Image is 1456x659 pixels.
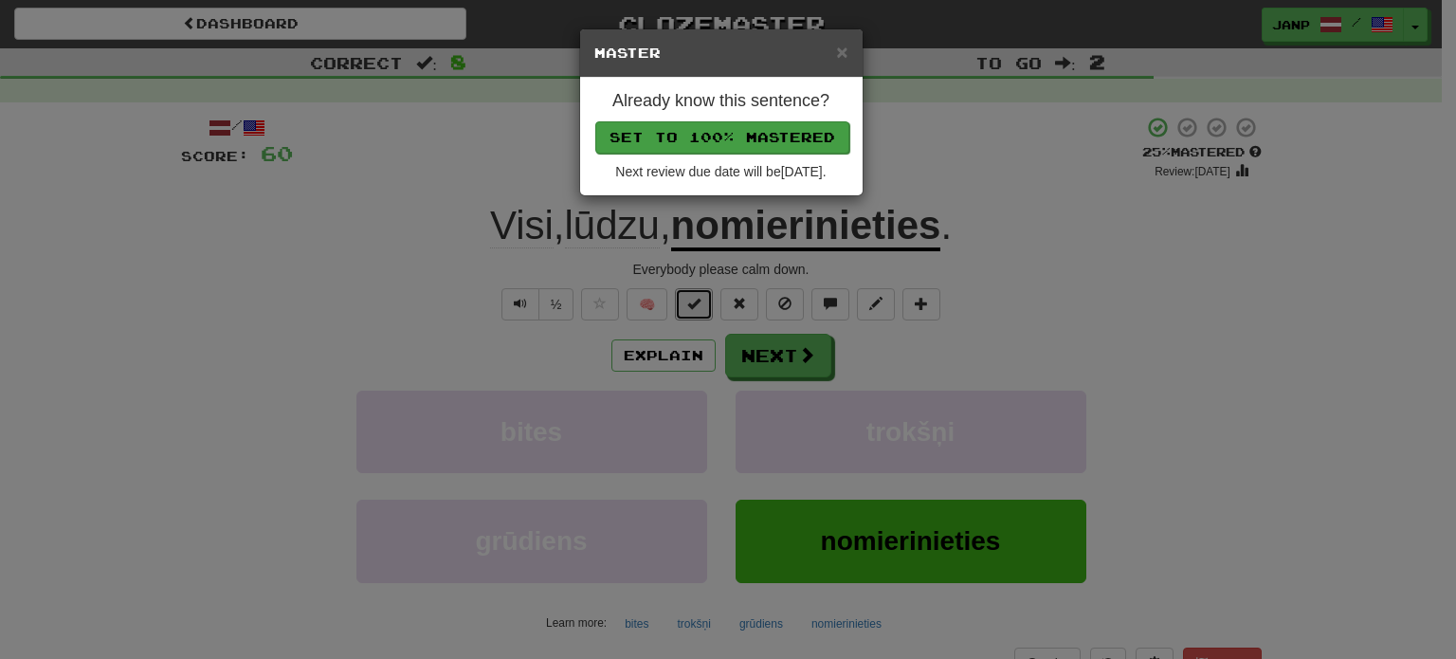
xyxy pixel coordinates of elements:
[836,42,847,62] button: Close
[836,41,847,63] span: ×
[595,121,849,154] button: Set to 100% Mastered
[594,92,848,111] h4: Already know this sentence?
[594,162,848,181] div: Next review due date will be [DATE] .
[594,44,848,63] h5: Master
